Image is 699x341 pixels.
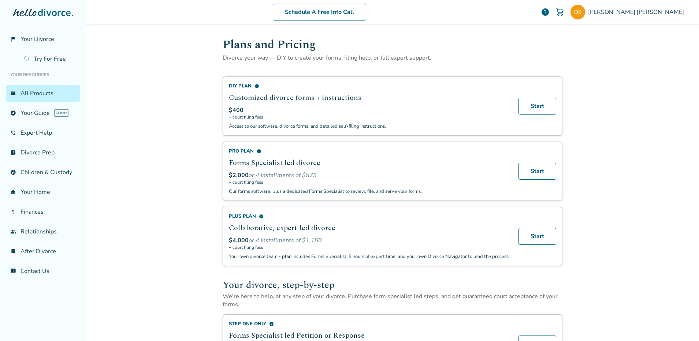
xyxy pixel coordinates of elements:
[229,244,510,250] span: + court filing fees
[229,171,249,179] span: $2,000
[10,209,16,215] span: attach_money
[6,144,80,161] a: list_alt_checkDivorce Prep
[6,203,80,220] a: attach_moneyFinances
[223,36,562,54] h1: Plans and Pricing
[555,8,564,16] img: Cart
[229,213,510,220] div: Plus Plan
[229,148,510,154] div: Pro Plan
[6,124,80,141] a: phone_in_talkExpert Help
[6,223,80,240] a: groupRelationships
[229,171,510,179] div: or 4 installments of $575
[588,8,687,16] span: [PERSON_NAME] [PERSON_NAME]
[229,253,510,260] p: Your own divorce team - plan includes Forms Specialist, 5 hours of expert time, and your own Divo...
[10,189,16,195] span: garage_home
[518,163,556,180] a: Start
[10,90,16,96] span: view_list
[223,278,562,292] h2: Your divorce, step-by-step
[229,236,510,244] div: or 4 installments of $1,150
[257,149,261,154] span: info
[518,98,556,115] a: Start
[10,268,16,274] span: chat_info
[229,179,510,185] span: + court filing fees
[662,306,699,341] iframe: Chat Widget
[229,106,243,114] span: $400
[6,31,80,48] a: flag_2Your Divorce
[10,229,16,235] span: group
[229,123,510,130] p: Access to our software, divorce forms, and detailed self-filing instructions.
[6,263,80,280] a: chat_infoContact Us
[229,114,510,120] span: + court filing fees
[570,5,585,19] img: dswezey2+portal1@gmail.com
[229,236,249,244] span: $4,000
[229,92,510,103] h2: Customized divorce forms + instructions
[21,35,54,43] span: Your Divorce
[259,214,264,219] span: info
[541,8,550,16] a: help
[6,105,80,121] a: exploreYour GuideAI beta
[6,164,80,181] a: account_childChildren & Custody
[269,322,274,326] span: info
[10,130,16,136] span: phone_in_talk
[518,228,556,245] a: Start
[10,110,16,116] span: explore
[229,222,510,233] h2: Collaborative, expert-led divorce
[10,248,16,254] span: bookmark_check
[273,4,366,20] a: Schedule A Free Info Call
[10,36,16,42] span: flag_2
[229,83,510,89] div: DIY Plan
[229,188,510,195] p: Our forms software, plus a dedicated Forms Specialist to review, file, and serve your forms.
[6,243,80,260] a: bookmark_checkAfter Divorce
[10,150,16,155] span: list_alt_check
[6,67,80,82] li: Your Resources
[6,85,80,102] a: view_listAll Products
[229,157,510,168] h2: Forms Specialist led divorce
[20,50,80,67] a: Try For Free
[223,292,562,308] p: We're here to help, at any step of your divorce. Purchase form specialist led steps, and get guar...
[54,109,68,117] span: AI beta
[223,54,562,62] p: Divorce your way — DIY to create your forms, filing help, or full expert support.
[229,330,510,341] h2: Forms Specialist led Petition or Response
[6,184,80,201] a: garage_homeYour Home
[10,169,16,175] span: account_child
[229,321,510,327] div: Step One Only
[254,84,259,89] span: info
